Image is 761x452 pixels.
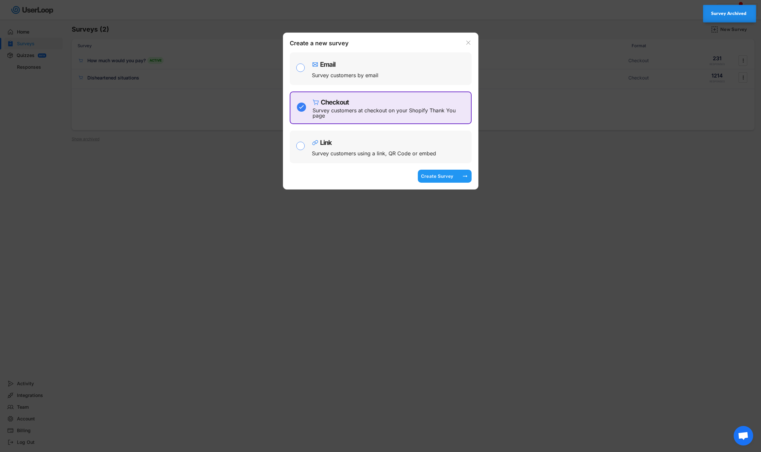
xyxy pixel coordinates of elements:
[312,73,378,78] div: Survey customers by email
[734,426,753,445] div: Open chat
[321,99,349,106] div: Checkout
[711,11,746,16] strong: Survey Archived
[290,39,355,49] div: Create a new survey
[462,173,468,179] button: arrow_right_alt
[320,139,332,146] div: Link
[421,173,454,179] div: Create Survey
[320,61,335,68] div: Email
[312,151,436,156] div: Survey customers using a link, QR Code or embed
[313,108,466,118] div: Survey customers at checkout on your Shopify Thank You page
